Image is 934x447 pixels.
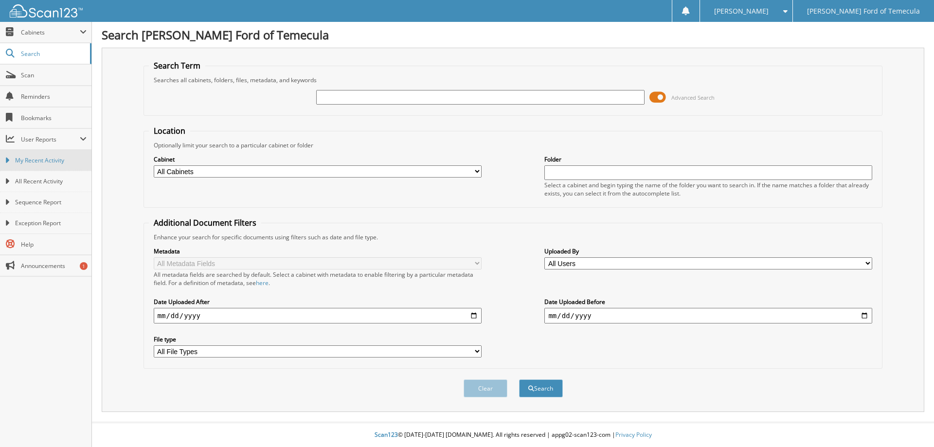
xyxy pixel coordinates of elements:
label: Folder [544,155,872,163]
h1: Search [PERSON_NAME] Ford of Temecula [102,27,924,43]
input: end [544,308,872,323]
input: start [154,308,482,323]
span: Announcements [21,262,87,270]
label: File type [154,335,482,343]
legend: Additional Document Filters [149,217,261,228]
span: Sequence Report [15,198,87,207]
span: All Recent Activity [15,177,87,186]
label: Metadata [154,247,482,255]
span: Exception Report [15,219,87,228]
span: My Recent Activity [15,156,87,165]
legend: Search Term [149,60,205,71]
label: Cabinet [154,155,482,163]
div: Select a cabinet and begin typing the name of the folder you want to search in. If the name match... [544,181,872,197]
a: Privacy Policy [615,430,652,439]
div: Optionally limit your search to a particular cabinet or folder [149,141,878,149]
legend: Location [149,125,190,136]
img: scan123-logo-white.svg [10,4,83,18]
div: © [DATE]-[DATE] [DOMAIN_NAME]. All rights reserved | appg02-scan123-com | [92,423,934,447]
span: Cabinets [21,28,80,36]
span: User Reports [21,135,80,143]
span: Advanced Search [671,94,715,101]
label: Date Uploaded After [154,298,482,306]
div: 1 [80,262,88,270]
button: Search [519,379,563,397]
span: Search [21,50,85,58]
div: Searches all cabinets, folders, files, metadata, and keywords [149,76,878,84]
label: Uploaded By [544,247,872,255]
span: Scan123 [375,430,398,439]
span: [PERSON_NAME] [714,8,769,14]
button: Clear [464,379,507,397]
span: Help [21,240,87,249]
a: here [256,279,269,287]
div: Enhance your search for specific documents using filters such as date and file type. [149,233,878,241]
span: [PERSON_NAME] Ford of Temecula [807,8,920,14]
div: All metadata fields are searched by default. Select a cabinet with metadata to enable filtering b... [154,270,482,287]
label: Date Uploaded Before [544,298,872,306]
span: Bookmarks [21,114,87,122]
span: Scan [21,71,87,79]
span: Reminders [21,92,87,101]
